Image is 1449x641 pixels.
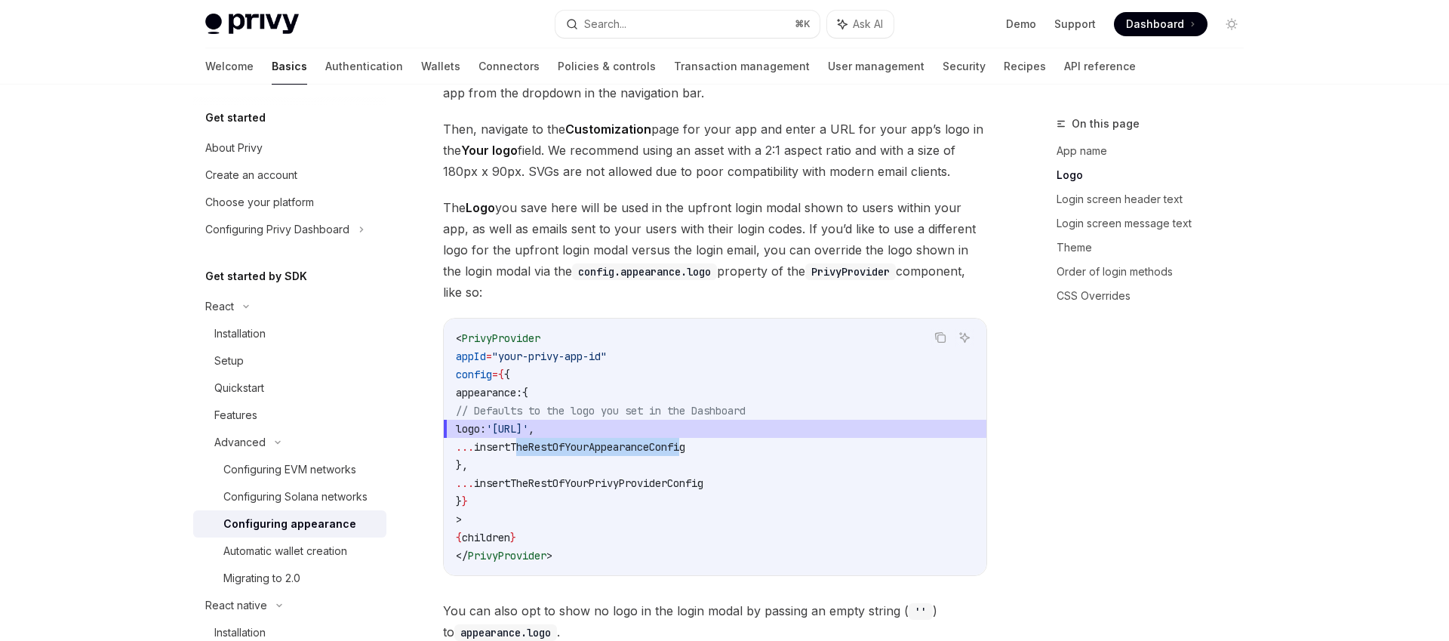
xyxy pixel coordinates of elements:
div: Configuring appearance [223,515,356,533]
span: ... [456,440,474,454]
a: Installation [193,320,386,347]
strong: Your logo [461,143,518,158]
span: } [510,531,516,544]
a: Order of login methods [1057,260,1256,284]
a: Policies & controls [558,48,656,85]
h5: Get started by SDK [205,267,307,285]
a: Configuring EVM networks [193,456,386,483]
a: Configuring appearance [193,510,386,538]
a: Setup [193,347,386,374]
h5: Get started [205,109,266,127]
a: Features [193,402,386,429]
a: Connectors [478,48,540,85]
span: } [456,495,462,508]
a: Basics [272,48,307,85]
div: Configuring EVM networks [223,461,356,479]
span: { [498,368,504,381]
div: Setup [214,352,244,370]
div: Automatic wallet creation [223,542,347,560]
div: Advanced [214,433,266,451]
a: Authentication [325,48,403,85]
span: // Defaults to the logo you set in the Dashboard [456,404,746,418]
div: About Privy [205,139,263,157]
span: = [492,368,498,381]
span: insertTheRestOfYourAppearanceConfig [474,440,685,454]
span: < [456,331,462,345]
a: Recipes [1004,48,1046,85]
a: About Privy [193,134,386,162]
span: </ [456,549,468,562]
span: '[URL]' [486,422,528,436]
span: { [456,531,462,544]
span: "your-privy-app-id" [492,350,607,363]
a: Transaction management [674,48,810,85]
span: } [462,495,468,508]
span: ... [456,476,474,490]
div: Search... [584,15,626,33]
a: Theme [1057,236,1256,260]
a: Choose your platform [193,189,386,216]
code: config.appearance.logo [572,263,717,280]
button: Toggle dark mode [1220,12,1244,36]
strong: Customization [565,122,651,137]
span: { [504,368,510,381]
code: appearance.logo [454,624,557,641]
span: children [462,531,510,544]
div: React [205,297,234,316]
a: User management [828,48,924,85]
div: Features [214,406,257,424]
div: Choose your platform [205,193,314,211]
div: Quickstart [214,379,264,397]
code: PrivyProvider [805,263,896,280]
a: Demo [1006,17,1036,32]
span: ⌘ K [795,18,811,30]
button: Search...⌘K [555,11,820,38]
a: Migrating to 2.0 [193,565,386,592]
span: PrivyProvider [462,331,540,345]
a: Support [1054,17,1096,32]
button: Ask AI [827,11,894,38]
span: config [456,368,492,381]
a: Automatic wallet creation [193,538,386,565]
a: Configuring Solana networks [193,483,386,510]
a: Quickstart [193,374,386,402]
span: logo: [456,422,486,436]
a: Welcome [205,48,254,85]
button: Copy the contents from the code block [931,328,950,347]
span: PrivyProvider [468,549,546,562]
a: Wallets [421,48,460,85]
a: Login screen header text [1057,187,1256,211]
span: On this page [1072,115,1140,133]
button: Ask AI [955,328,974,347]
img: light logo [205,14,299,35]
div: Configuring Solana networks [223,488,368,506]
div: Migrating to 2.0 [223,569,300,587]
span: Then, navigate to the page for your app and enter a URL for your app’s logo in the field. We reco... [443,119,987,182]
span: = [486,350,492,363]
span: { [522,386,528,399]
a: App name [1057,139,1256,163]
span: > [456,513,462,526]
a: Dashboard [1114,12,1207,36]
span: , [528,422,534,436]
strong: Logo [466,200,495,215]
div: React native [205,596,267,615]
span: }, [456,458,468,472]
a: API reference [1064,48,1136,85]
span: > [546,549,552,562]
a: Security [943,48,986,85]
a: Create an account [193,162,386,189]
a: CSS Overrides [1057,284,1256,308]
span: insertTheRestOfYourPrivyProviderConfig [474,476,703,490]
a: Login screen message text [1057,211,1256,236]
div: Installation [214,325,266,343]
code: '' [909,603,933,620]
span: appId [456,350,486,363]
span: Dashboard [1126,17,1184,32]
span: The you save here will be used in the upfront login modal shown to users within your app, as well... [443,197,987,303]
a: Logo [1057,163,1256,187]
div: Configuring Privy Dashboard [205,220,349,239]
div: Create an account [205,166,297,184]
span: Ask AI [853,17,883,32]
span: appearance: [456,386,522,399]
